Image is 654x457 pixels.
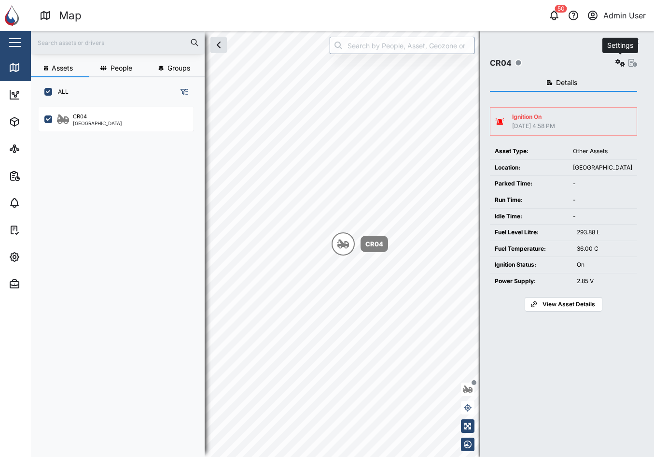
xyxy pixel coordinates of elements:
[512,122,555,131] div: [DATE] 4:58 PM
[573,196,632,205] div: -
[577,228,632,237] div: 293.88 L
[525,297,602,312] a: View Asset Details
[37,35,199,50] input: Search assets or drivers
[59,7,82,24] div: Map
[495,196,563,205] div: Run Time:
[577,277,632,286] div: 2.85 V
[495,179,563,188] div: Parked Time:
[332,232,388,256] div: Map marker
[543,298,595,311] span: View Asset Details
[25,252,59,262] div: Settings
[495,260,567,270] div: Ignition Status:
[111,65,132,71] span: People
[495,163,563,172] div: Location:
[39,103,204,449] div: grid
[5,5,26,26] img: Main Logo
[573,147,632,156] div: Other Assets
[490,57,512,69] div: CR04
[577,260,632,270] div: On
[25,171,58,181] div: Reports
[495,228,567,237] div: Fuel Level Litre:
[25,225,52,235] div: Tasks
[495,212,563,221] div: Idle Time:
[73,121,122,126] div: [GEOGRAPHIC_DATA]
[25,143,48,154] div: Sites
[556,79,577,86] span: Details
[25,62,47,73] div: Map
[603,10,646,22] div: Admin User
[495,147,563,156] div: Asset Type:
[495,277,567,286] div: Power Supply:
[573,179,632,188] div: -
[365,239,383,249] div: CR04
[25,279,54,289] div: Admin
[495,244,567,254] div: Fuel Temperature:
[73,113,87,121] div: CR04
[25,116,55,127] div: Assets
[577,244,632,254] div: 36.00 C
[167,65,190,71] span: Groups
[555,5,567,13] div: 50
[25,198,55,208] div: Alarms
[586,9,646,22] button: Admin User
[25,89,69,100] div: Dashboard
[512,113,555,122] div: Ignition On
[52,88,69,96] label: ALL
[52,65,73,71] span: Assets
[573,163,632,172] div: [GEOGRAPHIC_DATA]
[573,212,632,221] div: -
[31,31,654,457] canvas: Map
[330,37,474,54] input: Search by People, Asset, Geozone or Place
